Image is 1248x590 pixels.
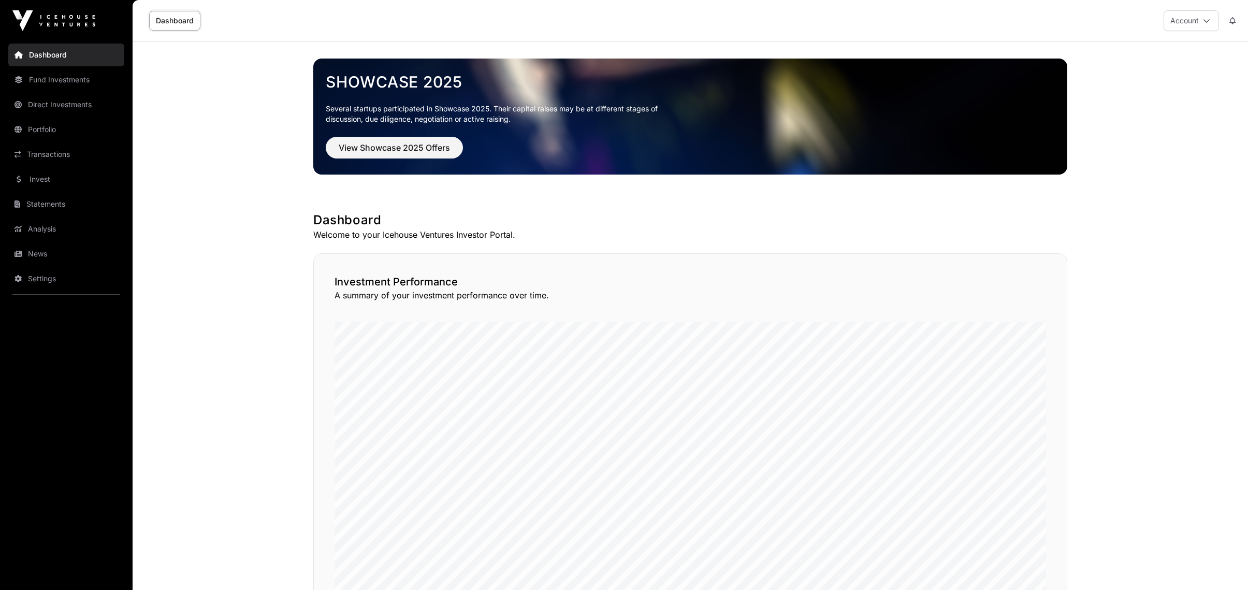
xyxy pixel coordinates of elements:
a: Fund Investments [8,68,124,91]
iframe: Chat Widget [1196,540,1248,590]
a: Showcase 2025 [326,73,1055,91]
img: Showcase 2025 [313,59,1067,175]
a: View Showcase 2025 Offers [326,147,463,157]
button: Account [1164,10,1219,31]
a: Portfolio [8,118,124,141]
p: Welcome to your Icehouse Ventures Investor Portal. [313,228,1067,241]
a: Settings [8,267,124,290]
a: Transactions [8,143,124,166]
a: News [8,242,124,265]
span: View Showcase 2025 Offers [339,141,450,154]
h1: Dashboard [313,212,1067,228]
button: View Showcase 2025 Offers [326,137,463,159]
a: Direct Investments [8,93,124,116]
a: Dashboard [8,44,124,66]
img: Icehouse Ventures Logo [12,10,95,31]
a: Statements [8,193,124,215]
p: Several startups participated in Showcase 2025. Their capital raises may be at different stages o... [326,104,674,124]
h2: Investment Performance [335,275,1046,289]
p: A summary of your investment performance over time. [335,289,1046,301]
a: Dashboard [149,11,200,31]
a: Invest [8,168,124,191]
a: Analysis [8,218,124,240]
